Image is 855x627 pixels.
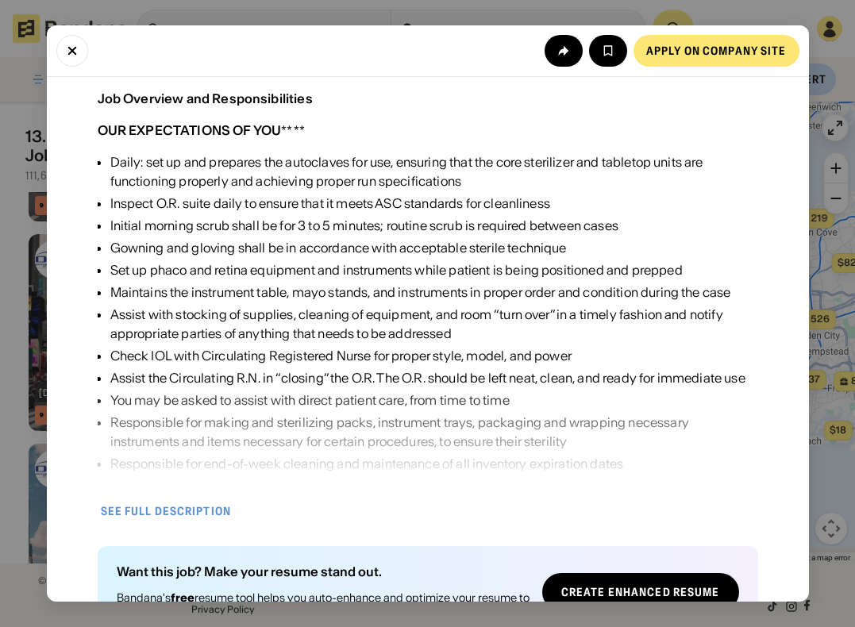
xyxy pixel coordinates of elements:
[98,90,313,106] div: Job Overview and Responsibilities
[56,35,88,67] button: Close
[98,122,282,138] div: OUR EXPECTATIONS OF YOU
[117,565,530,578] div: Want this job? Make your resume stand out.
[101,506,231,517] div: See full description
[171,590,194,605] b: free
[110,216,758,235] div: Initial morning scrub shall be for 3 to 5 minutes; routine scrub is required between cases
[110,283,758,302] div: Maintains the instrument table, mayo stands, and instruments in proper order and condition during...
[117,590,530,619] div: Bandana's resume tool helps you auto-enhance and optimize your resume to land more interviews!
[110,194,758,213] div: Inspect O.R. suite daily to ensure that it meets ASC standards for cleanliness
[110,260,758,279] div: Set up phaco and retina equipment and instruments while patient is being positioned and prepped
[110,368,758,387] div: Assist the Circulating R.N. in “closing” the O.R. The O.R. should be left neat, clean, and ready ...
[110,238,758,257] div: Gowning and gloving shall be in accordance with acceptable sterile technique
[110,454,758,473] div: Responsible for end-of-week cleaning and maintenance of all inventory expiration dates
[110,305,758,343] div: Assist with stocking of supplies, cleaning of equipment, and room “turn over” in a timely fashion...
[110,476,758,514] div: Conduct lens inventory and report results to the Clinical Director or purchasing agent. Assures a...
[561,587,720,598] div: Create Enhanced Resume
[110,413,758,451] div: Responsible for making and sterilizing packs, instrument trays, packaging and wrapping necessary ...
[646,45,787,56] div: Apply on company site
[110,152,758,190] div: Daily: set up and prepares the autoclaves for use, ensuring that the core sterilizer and tabletop...
[110,390,758,410] div: You may be asked to assist with direct patient care, from time to time
[110,346,758,365] div: Check IOL with Circulating Registered Nurse for proper style, model, and power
